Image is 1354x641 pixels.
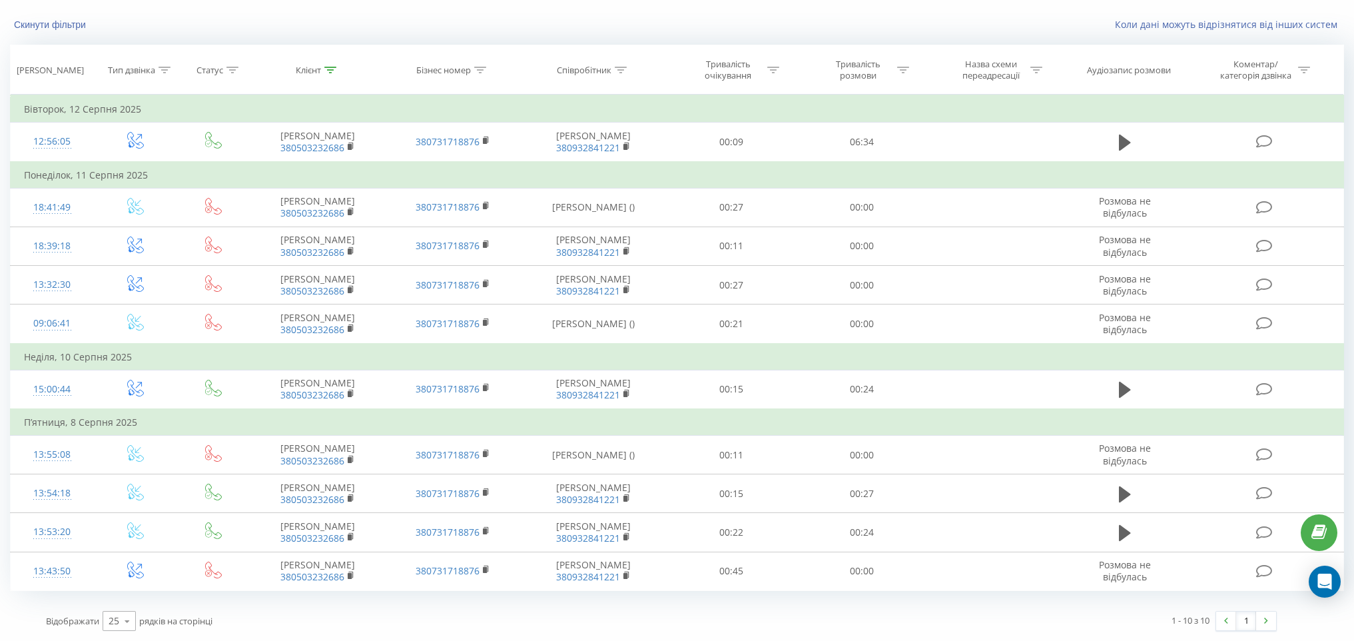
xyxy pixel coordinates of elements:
a: 380503232686 [280,493,344,506]
div: Open Intercom Messenger [1309,566,1341,598]
td: [PERSON_NAME] [250,552,385,590]
a: Коли дані можуть відрізнятися вiд інших систем [1115,18,1344,31]
div: Співробітник [557,65,611,76]
td: 00:00 [797,266,926,305]
div: [PERSON_NAME] [17,65,84,76]
a: 380503232686 [280,532,344,544]
td: [PERSON_NAME] () [521,188,667,227]
a: 380932841221 [556,570,620,583]
a: 380503232686 [280,207,344,219]
div: 18:39:18 [24,233,81,259]
a: 380731718876 [416,526,480,538]
div: Клієнт [296,65,321,76]
a: 380932841221 [556,388,620,401]
a: 380932841221 [556,532,620,544]
a: 380932841221 [556,246,620,259]
td: 00:24 [797,513,926,552]
td: 00:24 [797,370,926,409]
td: [PERSON_NAME] [250,123,385,162]
span: Розмова не відбулась [1099,233,1151,258]
td: [PERSON_NAME] [250,188,385,227]
td: [PERSON_NAME] [250,513,385,552]
button: Скинути фільтри [10,19,93,31]
div: Аудіозапис розмови [1087,65,1171,76]
td: Неділя, 10 Серпня 2025 [11,344,1344,370]
div: Назва схеми переадресації [956,59,1027,81]
td: Вівторок, 12 Серпня 2025 [11,96,1344,123]
a: 380731718876 [416,317,480,330]
td: [PERSON_NAME] [250,474,385,513]
div: 13:55:08 [24,442,81,468]
td: 00:09 [667,123,797,162]
td: 00:11 [667,436,797,474]
a: 380503232686 [280,388,344,401]
td: 00:27 [667,266,797,305]
a: 380932841221 [556,141,620,154]
td: 00:11 [667,227,797,265]
a: 380932841221 [556,493,620,506]
a: 380731718876 [416,239,480,252]
td: 00:15 [667,474,797,513]
a: 380503232686 [280,141,344,154]
td: 00:21 [667,305,797,344]
td: [PERSON_NAME] [250,370,385,409]
div: 12:56:05 [24,129,81,155]
td: [PERSON_NAME] [250,305,385,344]
span: Розмова не відбулась [1099,558,1151,583]
a: 380503232686 [280,454,344,467]
span: рядків на сторінці [139,615,212,627]
div: 13:53:20 [24,519,81,545]
a: 380503232686 [280,285,344,297]
td: [PERSON_NAME] () [521,305,667,344]
td: 00:00 [797,436,926,474]
div: Тривалість очікування [693,59,764,81]
div: 13:54:18 [24,480,81,506]
div: 1 - 10 з 10 [1172,614,1209,627]
a: 380731718876 [416,135,480,148]
div: 09:06:41 [24,311,81,336]
span: Розмова не відбулась [1099,195,1151,219]
td: [PERSON_NAME] [250,266,385,305]
div: Коментар/категорія дзвінка [1217,59,1295,81]
a: 380503232686 [280,570,344,583]
td: [PERSON_NAME] [521,513,667,552]
td: [PERSON_NAME] [250,436,385,474]
td: 00:22 [667,513,797,552]
a: 380731718876 [416,487,480,500]
span: Розмова не відбулась [1099,311,1151,336]
a: 380932841221 [556,285,620,297]
td: 00:00 [797,305,926,344]
td: 00:45 [667,552,797,590]
div: 13:32:30 [24,272,81,298]
div: Бізнес номер [416,65,471,76]
td: [PERSON_NAME] [521,552,667,590]
td: 00:00 [797,552,926,590]
td: П’ятниця, 8 Серпня 2025 [11,409,1344,436]
a: 380731718876 [416,279,480,291]
td: 00:00 [797,227,926,265]
a: 380731718876 [416,201,480,213]
span: Відображати [46,615,99,627]
td: [PERSON_NAME] () [521,436,667,474]
td: [PERSON_NAME] [521,266,667,305]
a: 380731718876 [416,382,480,395]
a: 1 [1236,612,1256,630]
td: Понеділок, 11 Серпня 2025 [11,162,1344,189]
td: 00:15 [667,370,797,409]
div: Статус [196,65,223,76]
td: [PERSON_NAME] [521,370,667,409]
div: 18:41:49 [24,195,81,221]
a: 380731718876 [416,448,480,461]
td: [PERSON_NAME] [521,123,667,162]
td: 00:27 [797,474,926,513]
div: Тип дзвінка [108,65,155,76]
td: [PERSON_NAME] [250,227,385,265]
td: 00:00 [797,188,926,227]
a: 380731718876 [416,564,480,577]
td: [PERSON_NAME] [521,474,667,513]
td: 00:27 [667,188,797,227]
td: [PERSON_NAME] [521,227,667,265]
a: 380503232686 [280,323,344,336]
div: Тривалість розмови [823,59,894,81]
td: 06:34 [797,123,926,162]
